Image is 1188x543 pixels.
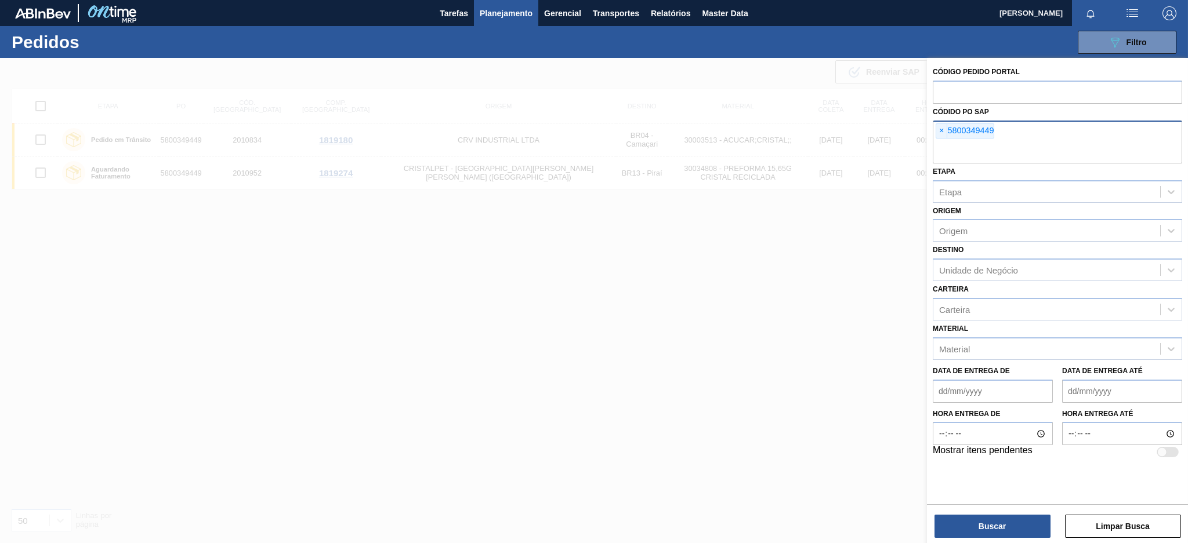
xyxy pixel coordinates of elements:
[593,6,639,20] span: Transportes
[933,325,968,333] label: Material
[1072,5,1109,21] button: Notificações
[939,304,970,314] div: Carteira
[933,167,955,176] label: Etapa
[933,367,1010,375] label: Data de Entrega de
[544,6,581,20] span: Gerencial
[939,226,968,236] div: Origem
[936,123,994,139] div: 5800349449
[939,344,970,354] div: Material
[1162,6,1176,20] img: Logout
[15,8,71,19] img: TNhmsLtSVTkK8tSr43FrP2fwEKptu5GPRR3wAAAABJRU5ErkJggg==
[933,285,969,293] label: Carteira
[1062,406,1182,422] label: Hora entrega até
[933,406,1053,422] label: Hora entrega de
[702,6,748,20] span: Master Data
[1125,6,1139,20] img: userActions
[440,6,468,20] span: Tarefas
[933,207,961,215] label: Origem
[12,35,187,49] h1: Pedidos
[939,265,1018,275] div: Unidade de Negócio
[933,108,989,116] label: Códido PO SAP
[939,187,962,196] div: Etapa
[933,445,1033,459] label: Mostrar itens pendentes
[1062,367,1143,375] label: Data de Entrega até
[480,6,533,20] span: Planejamento
[651,6,690,20] span: Relatórios
[1062,380,1182,403] input: dd/mm/yyyy
[933,380,1053,403] input: dd/mm/yyyy
[933,68,1020,76] label: Código Pedido Portal
[933,246,964,254] label: Destino
[1127,38,1147,47] span: Filtro
[1078,31,1176,54] button: Filtro
[936,124,947,138] span: ×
